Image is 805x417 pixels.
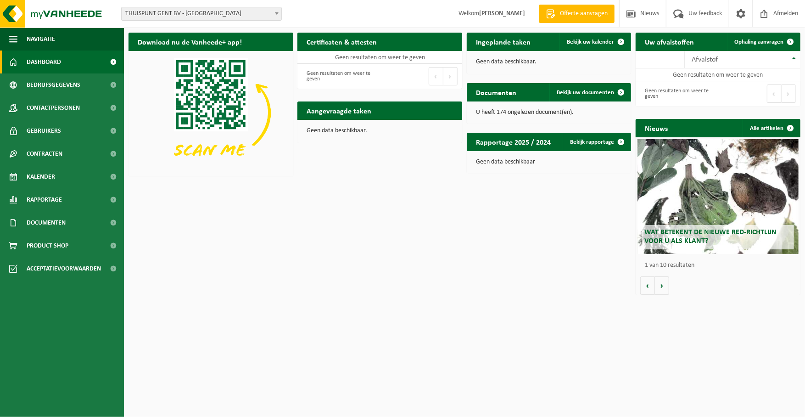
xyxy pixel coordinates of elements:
[640,84,713,104] div: Geen resultaten om weer te geven
[27,51,61,73] span: Dashboard
[727,33,799,51] a: Ophaling aanvragen
[467,33,540,51] h2: Ingeplande taken
[27,211,66,234] span: Documenten
[692,56,718,63] span: Afvalstof
[27,96,80,119] span: Contactpersonen
[297,33,386,51] h2: Certificaten & attesten
[27,234,68,257] span: Product Shop
[27,119,61,142] span: Gebruikers
[637,139,799,254] a: Wat betekent de nieuwe RED-richtlijn voor u als klant?
[429,67,443,85] button: Previous
[559,33,630,51] a: Bekijk uw kalender
[636,33,703,51] h2: Uw afvalstoffen
[563,133,630,151] a: Bekijk rapportage
[27,73,80,96] span: Bedrijfsgegevens
[636,119,677,137] h2: Nieuws
[636,68,800,81] td: Geen resultaten om weer te geven
[476,109,622,116] p: U heeft 174 ongelezen document(en).
[443,67,458,85] button: Next
[476,159,622,165] p: Geen data beschikbaar
[476,59,622,65] p: Geen data beschikbaar.
[734,39,783,45] span: Ophaling aanvragen
[302,66,375,86] div: Geen resultaten om weer te geven
[27,165,55,188] span: Kalender
[467,83,525,101] h2: Documenten
[307,128,453,134] p: Geen data beschikbaar.
[27,28,55,51] span: Navigatie
[27,257,101,280] span: Acceptatievoorwaarden
[122,7,281,20] span: THUISPUNT GENT BV - GENT
[782,85,796,103] button: Next
[558,9,610,18] span: Offerte aanvragen
[743,119,799,137] a: Alle artikelen
[27,188,62,211] span: Rapportage
[479,10,525,17] strong: [PERSON_NAME]
[567,39,614,45] span: Bekijk uw kalender
[655,276,669,295] button: Volgende
[121,7,282,21] span: THUISPUNT GENT BV - GENT
[645,262,796,269] p: 1 van 10 resultaten
[27,142,62,165] span: Contracten
[539,5,615,23] a: Offerte aanvragen
[129,51,293,175] img: Download de VHEPlus App
[557,90,614,96] span: Bekijk uw documenten
[297,101,380,119] h2: Aangevraagde taken
[297,51,462,64] td: Geen resultaten om weer te geven
[767,85,782,103] button: Previous
[640,276,655,295] button: Vorige
[644,229,777,245] span: Wat betekent de nieuwe RED-richtlijn voor u als klant?
[129,33,251,51] h2: Download nu de Vanheede+ app!
[467,133,560,151] h2: Rapportage 2025 / 2024
[549,83,630,101] a: Bekijk uw documenten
